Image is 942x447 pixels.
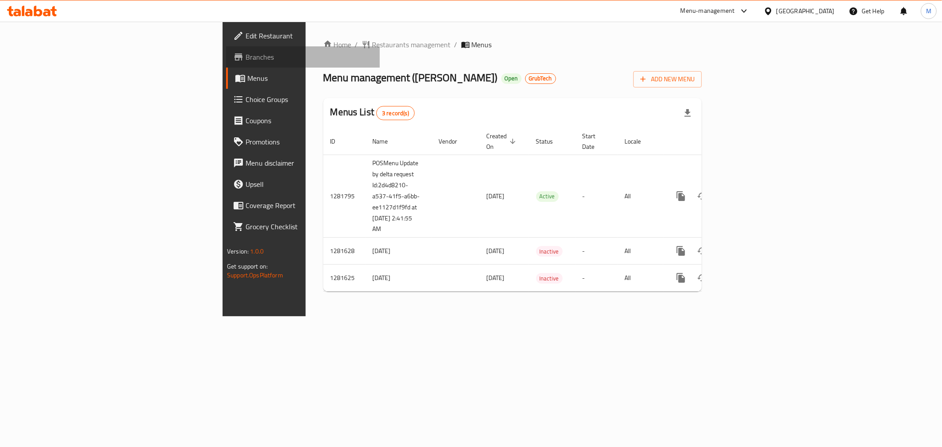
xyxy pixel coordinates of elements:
span: Choice Groups [246,94,373,105]
span: Upsell [246,179,373,189]
span: Active [536,191,559,201]
td: All [618,238,663,265]
a: Grocery Checklist [226,216,380,237]
span: Locale [625,136,653,147]
div: [GEOGRAPHIC_DATA] [776,6,835,16]
td: - [575,238,618,265]
td: - [575,265,618,292]
span: Grocery Checklist [246,221,373,232]
span: [DATE] [487,245,505,257]
span: Status [536,136,565,147]
div: Export file [677,102,698,124]
span: [DATE] [487,190,505,202]
td: [DATE] [366,265,432,292]
span: Edit Restaurant [246,30,373,41]
button: Change Status [692,240,713,261]
span: GrubTech [526,75,556,82]
span: Created On [487,131,518,152]
button: Change Status [692,267,713,288]
span: Menus [247,73,373,83]
span: Inactive [536,273,563,284]
span: [DATE] [487,272,505,284]
td: All [618,155,663,238]
div: Total records count [376,106,415,120]
span: ID [330,136,347,147]
span: Start Date [583,131,607,152]
th: Actions [663,128,762,155]
a: Coupons [226,110,380,131]
span: Version: [227,246,249,257]
a: Menu disclaimer [226,152,380,174]
a: Restaurants management [362,39,451,50]
button: Change Status [692,186,713,207]
a: Coverage Report [226,195,380,216]
span: Menu disclaimer [246,158,373,168]
span: Menu management ( [PERSON_NAME] ) [323,68,498,87]
td: POSMenu Update by delta request Id:2d4d8210-a537-41f5-a6bb-ee1127d1f9fd at [DATE] 2:41:55 AM [366,155,432,238]
div: Menu-management [681,6,735,16]
span: Add New Menu [640,74,695,85]
span: Open [501,75,522,82]
span: Restaurants management [372,39,451,50]
div: Open [501,73,522,84]
span: Inactive [536,246,563,257]
span: Get support on: [227,261,268,272]
button: more [670,186,692,207]
button: more [670,240,692,261]
td: All [618,265,663,292]
a: Promotions [226,131,380,152]
button: Add New Menu [633,71,702,87]
span: Branches [246,52,373,62]
span: Name [373,136,400,147]
span: Vendor [439,136,469,147]
span: Coverage Report [246,200,373,211]
td: - [575,155,618,238]
li: / [454,39,458,50]
span: Coupons [246,115,373,126]
span: M [926,6,931,16]
div: Active [536,191,559,202]
a: Menus [226,68,380,89]
a: Choice Groups [226,89,380,110]
a: Support.OpsPlatform [227,269,283,281]
a: Upsell [226,174,380,195]
td: [DATE] [366,238,432,265]
span: Promotions [246,136,373,147]
table: enhanced table [323,128,762,292]
a: Edit Restaurant [226,25,380,46]
span: 3 record(s) [377,109,414,117]
h2: Menus List [330,106,415,120]
span: Menus [472,39,492,50]
a: Branches [226,46,380,68]
button: more [670,267,692,288]
nav: breadcrumb [323,39,702,50]
span: 1.0.0 [250,246,264,257]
